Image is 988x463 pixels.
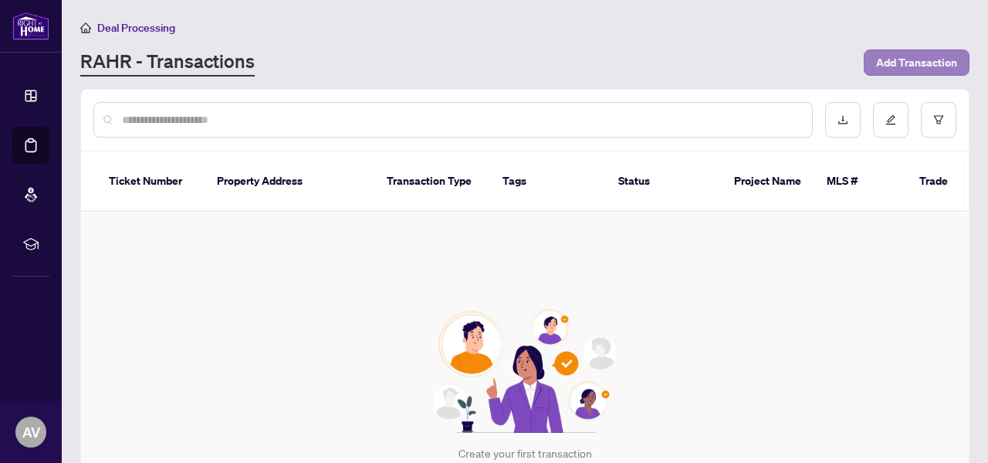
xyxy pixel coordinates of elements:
[97,21,175,35] span: Deal Processing
[96,151,205,212] th: Ticket Number
[921,102,956,138] button: filter
[885,114,896,125] span: edit
[606,151,722,212] th: Status
[80,22,91,33] span: home
[876,50,957,75] span: Add Transaction
[926,409,973,455] button: Open asap
[864,49,969,76] button: Add Transaction
[12,12,49,40] img: logo
[490,151,606,212] th: Tags
[837,114,848,125] span: download
[814,151,907,212] th: MLS #
[933,114,944,125] span: filter
[458,445,592,462] div: Create your first transaction
[873,102,908,138] button: edit
[722,151,814,212] th: Project Name
[425,309,624,433] img: Null State Icon
[374,151,490,212] th: Transaction Type
[825,102,861,138] button: download
[80,49,255,77] a: RAHR - Transactions
[205,151,374,212] th: Property Address
[22,421,40,443] span: AV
